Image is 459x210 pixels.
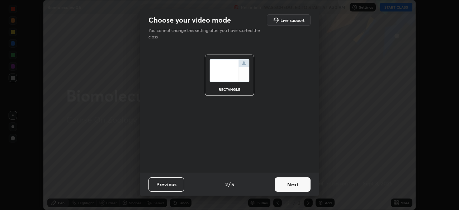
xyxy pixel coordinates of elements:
[148,177,184,192] button: Previous
[280,18,304,22] h5: Live support
[225,181,228,188] h4: 2
[209,59,250,82] img: normalScreenIcon.ae25ed63.svg
[148,15,231,25] h2: Choose your video mode
[228,181,231,188] h4: /
[231,181,234,188] h4: 5
[215,88,244,91] div: rectangle
[148,27,265,40] p: You cannot change this setting after you have started the class
[275,177,311,192] button: Next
